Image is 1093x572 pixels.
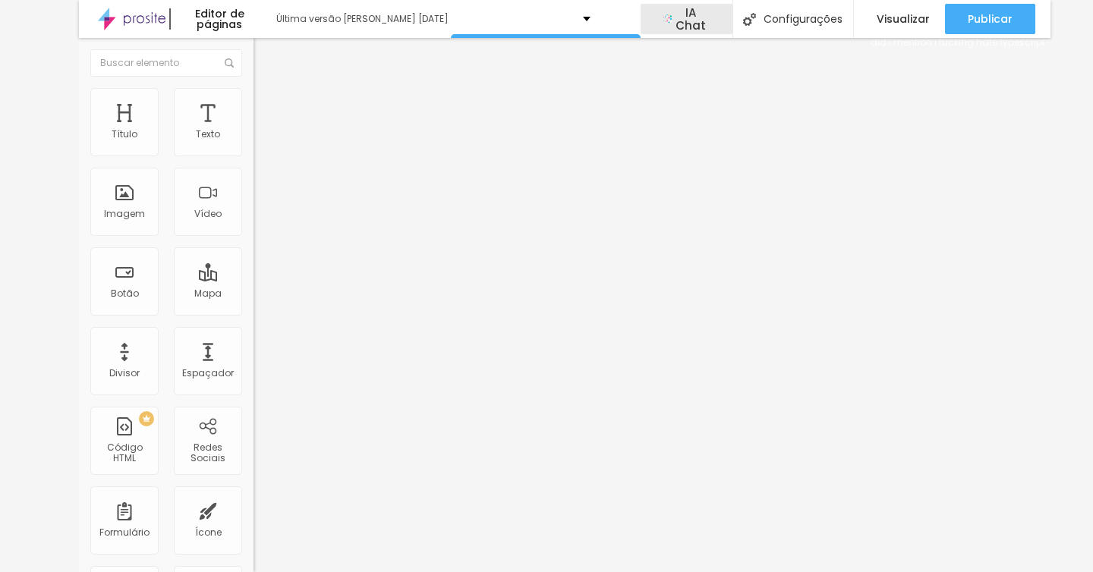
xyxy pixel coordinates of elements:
button: Visualizar [854,4,945,34]
div: Editor de páginas [169,8,261,30]
img: AI [663,14,672,24]
iframe: Editor [254,38,871,572]
div: Código HTML [94,442,154,464]
span: IA Chat [672,6,710,33]
div: Imagem [104,209,145,219]
div: Espaçador [182,368,234,379]
input: Buscar elemento [90,49,242,77]
div: Formulário [99,527,150,538]
img: Icone [743,13,756,26]
div: Ícone [195,527,222,538]
div: Vídeo [194,209,222,219]
div: Texto [196,129,220,140]
div: Redes Sociais [178,442,238,464]
img: Icone [225,58,234,68]
div: Mapa [194,288,222,299]
span: Visualizar [877,13,930,25]
p: fictonsoffick [501,14,572,24]
div: Última versão [PERSON_NAME] [DATE] [276,14,451,24]
div: Divisor [109,368,140,379]
button: Publicar [945,4,1035,34]
div: Botão [111,288,139,299]
div: Título [112,129,137,140]
div: did i mention i fucking hate typescript? [871,38,1050,47]
button: AIIA Chat [641,4,732,34]
span: Publicar [968,13,1013,25]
